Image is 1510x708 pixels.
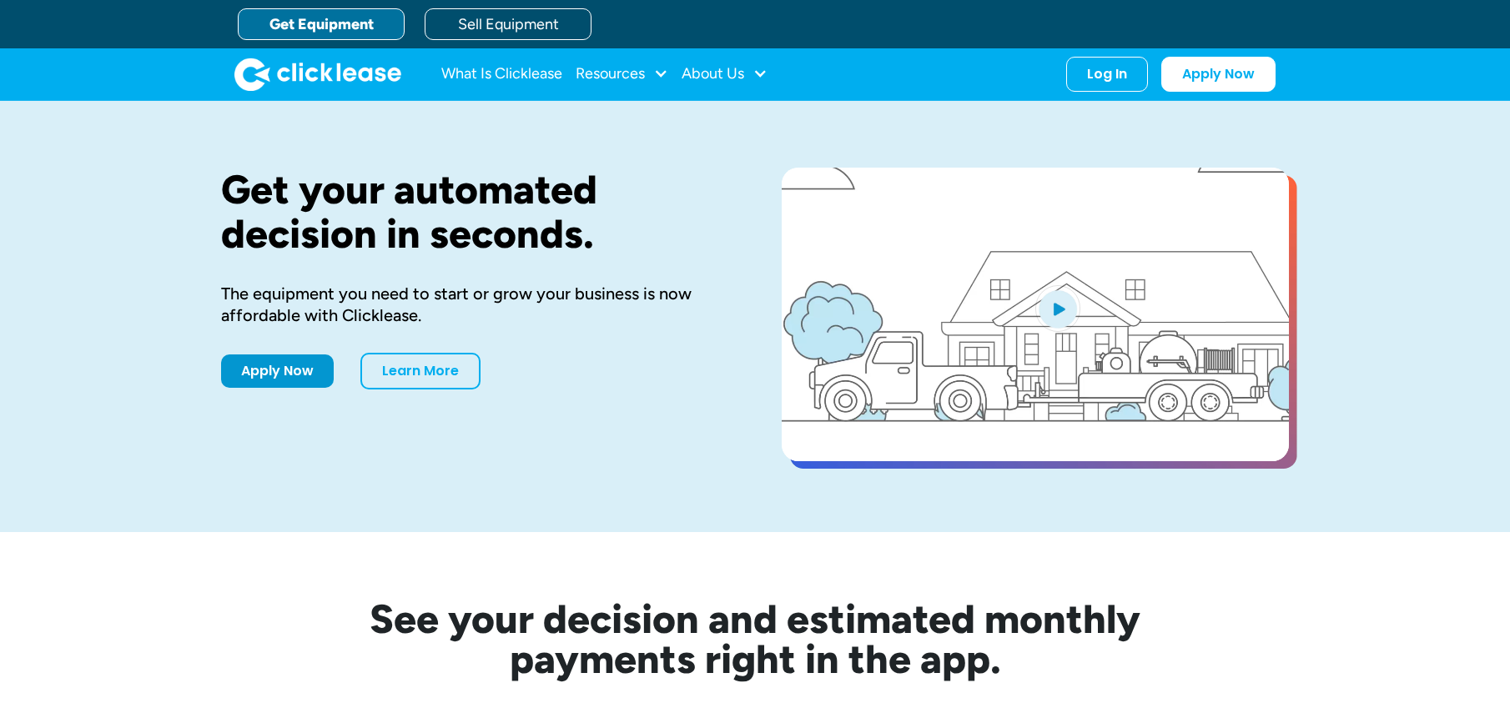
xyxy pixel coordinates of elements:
div: Log In [1087,66,1127,83]
a: Apply Now [1161,57,1276,92]
a: Get Equipment [238,8,405,40]
a: Learn More [360,353,481,389]
a: What Is Clicklease [441,58,562,91]
div: The equipment you need to start or grow your business is now affordable with Clicklease. [221,283,728,326]
div: Resources [576,58,668,91]
a: Apply Now [221,354,334,388]
a: home [234,58,401,91]
a: Sell Equipment [425,8,591,40]
img: Clicklease logo [234,58,401,91]
h2: See your decision and estimated monthly payments right in the app. [288,599,1222,679]
div: About Us [682,58,768,91]
img: Blue play button logo on a light blue circular background [1035,285,1080,332]
a: open lightbox [782,168,1289,461]
h1: Get your automated decision in seconds. [221,168,728,256]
